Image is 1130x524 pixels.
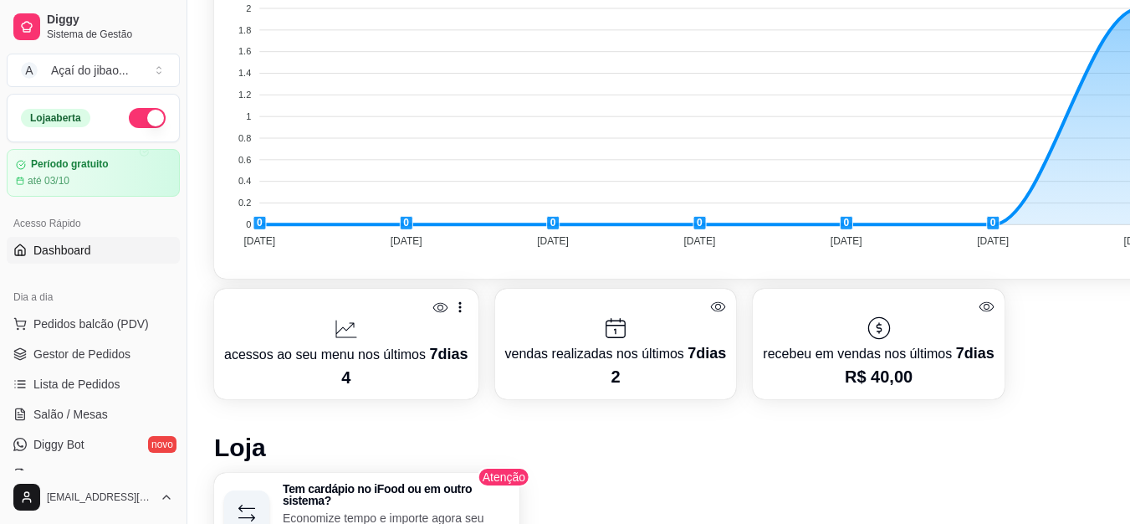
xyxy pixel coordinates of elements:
tspan: 1.2 [238,90,251,100]
p: recebeu em vendas nos últimos [763,342,994,365]
a: Lista de Pedidos [7,371,180,398]
button: Alterar Status [129,108,166,128]
p: acessos ao seu menu nos últimos [224,342,468,366]
tspan: 0.4 [238,176,251,186]
article: Período gratuito [31,158,109,171]
span: Salão / Mesas [33,406,108,423]
h3: Tem cardápio no iFood ou em outro sistema? [283,483,509,506]
span: 7 dias [956,345,995,362]
div: Dia a dia [7,284,180,311]
tspan: [DATE] [977,235,1009,247]
tspan: [DATE] [537,235,569,247]
button: Select a team [7,54,180,87]
tspan: 2 [246,3,251,13]
tspan: 1.4 [238,68,251,78]
span: Pedidos balcão (PDV) [33,316,149,332]
span: KDS [33,466,58,483]
a: Período gratuitoaté 03/10 [7,149,180,197]
div: Açaí do jibao ... [51,62,129,79]
span: Atenção [478,467,530,487]
p: 2 [505,365,727,388]
span: Dashboard [33,242,91,259]
tspan: 0.6 [238,155,251,165]
div: Acesso Rápido [7,210,180,237]
span: Sistema de Gestão [47,28,173,41]
tspan: [DATE] [831,235,862,247]
a: Diggy Botnovo [7,431,180,458]
span: 7 dias [429,346,468,362]
tspan: 1 [246,111,251,121]
tspan: [DATE] [391,235,422,247]
tspan: [DATE] [243,235,275,247]
tspan: 0.8 [238,133,251,143]
span: 7 dias [688,345,726,362]
span: Lista de Pedidos [33,376,120,393]
tspan: 1.6 [238,46,251,56]
span: Diggy Bot [33,436,84,453]
article: até 03/10 [28,174,69,188]
button: [EMAIL_ADDRESS][DOMAIN_NAME] [7,477,180,517]
a: Salão / Mesas [7,401,180,428]
a: DiggySistema de Gestão [7,7,180,47]
div: Loja aberta [21,109,90,127]
span: A [21,62,38,79]
a: Gestor de Pedidos [7,341,180,367]
tspan: [DATE] [683,235,715,247]
p: R$ 40,00 [763,365,994,388]
a: Dashboard [7,237,180,264]
tspan: 0 [246,219,251,229]
a: KDS [7,461,180,488]
span: Gestor de Pedidos [33,346,130,362]
tspan: 0.2 [238,198,251,208]
span: [EMAIL_ADDRESS][DOMAIN_NAME] [47,491,153,504]
tspan: 1.8 [238,25,251,35]
p: 4 [224,366,468,389]
span: Diggy [47,13,173,28]
button: Pedidos balcão (PDV) [7,311,180,337]
p: vendas realizadas nos últimos [505,342,727,365]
